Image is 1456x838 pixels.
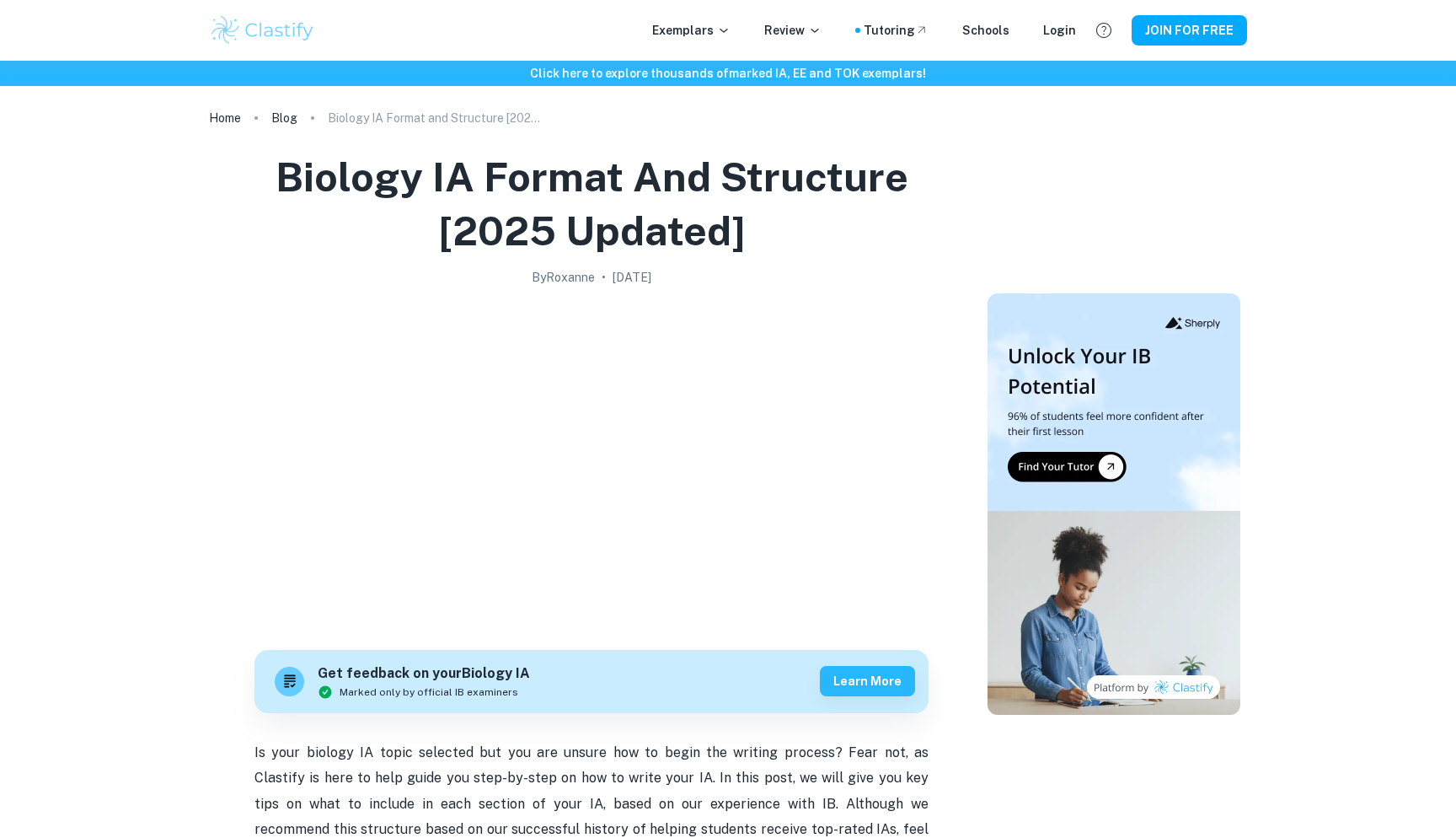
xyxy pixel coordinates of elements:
[271,106,297,130] a: Blog
[962,21,1009,40] a: Schools
[820,666,915,696] button: Learn more
[340,685,518,700] span: Marked only by official IB examiners
[652,21,731,40] p: Exemplars
[1089,16,1118,45] button: Help and Feedback
[1132,15,1247,46] button: JOIN FOR FREE
[209,13,316,47] img: Clastify logo
[764,21,822,40] p: Review
[602,268,606,287] p: •
[988,293,1240,715] img: Thumbnail
[318,663,530,685] h6: Get feedback on your Biology IA
[3,64,1453,83] h6: Click here to explore thousands of marked IA, EE and TOK exemplars !
[254,650,929,713] a: Get feedback on yourBiology IAMarked only by official IB examinersLearn more
[328,109,547,127] p: Biology IA Format and Structure [2025 updated]
[613,268,651,287] h2: [DATE]
[532,268,595,287] h2: By Roxanne
[1043,21,1076,40] a: Login
[216,150,967,258] h1: Biology IA Format and Structure [2025 updated]
[209,106,241,130] a: Home
[864,21,929,40] a: Tutoring
[254,293,929,631] img: Biology IA Format and Structure [2025 updated] cover image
